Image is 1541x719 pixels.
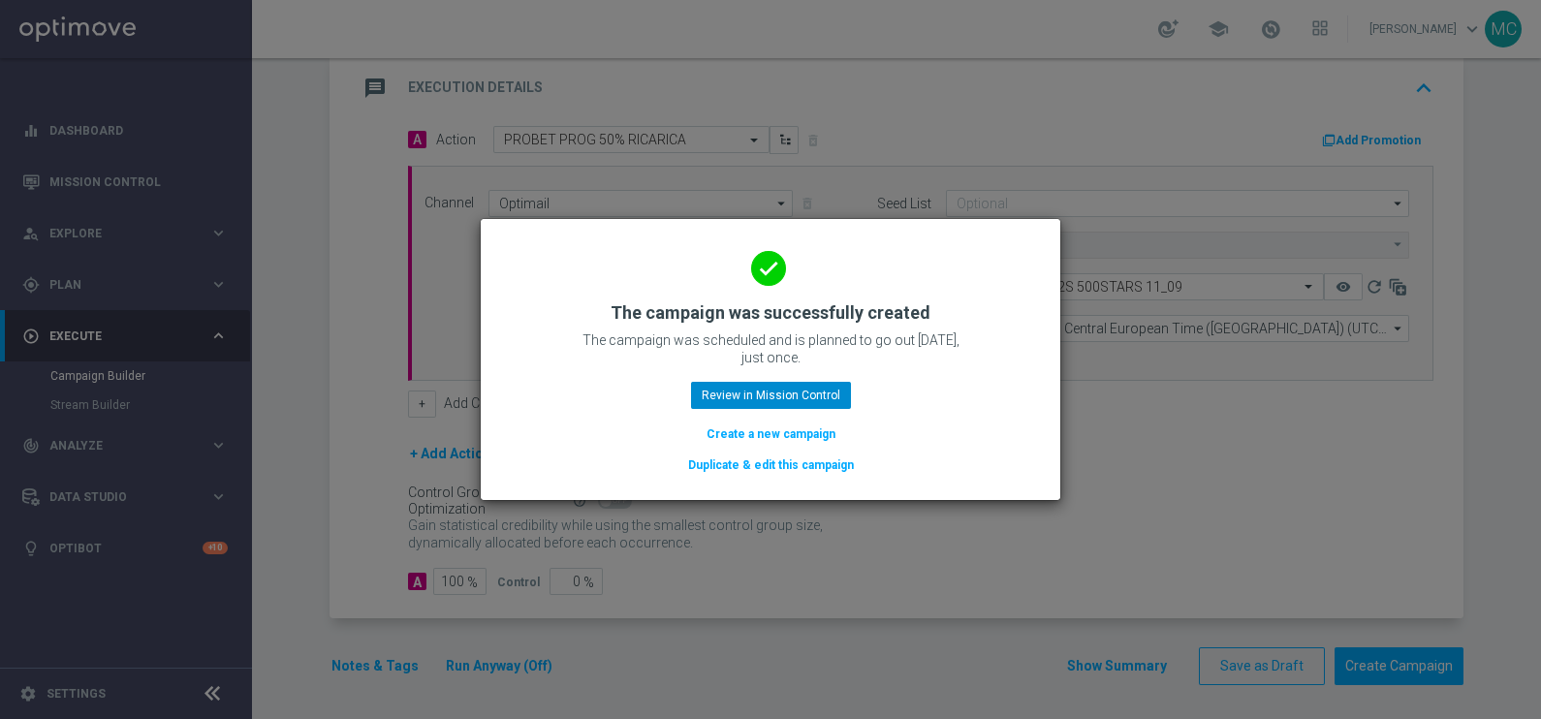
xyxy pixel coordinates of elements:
[751,251,786,286] i: done
[611,301,930,325] h2: The campaign was successfully created
[577,331,964,366] p: The campaign was scheduled and is planned to go out [DATE], just once.
[691,382,851,409] button: Review in Mission Control
[686,454,856,476] button: Duplicate & edit this campaign
[705,423,837,445] button: Create a new campaign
